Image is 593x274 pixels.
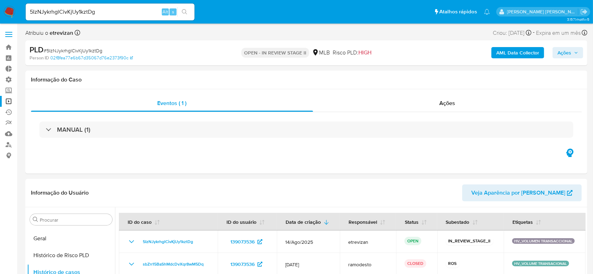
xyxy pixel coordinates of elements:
span: Eventos ( 1 ) [158,99,187,107]
span: Ações [440,99,455,107]
span: HIGH [358,48,371,57]
input: Pesquise usuários ou casos... [26,7,195,17]
button: Histórico de Risco PLD [27,247,115,264]
a: Notificações [484,9,490,15]
a: Sair [580,8,588,15]
span: Atribuiu o [25,29,73,37]
span: # 5IzNJykrhglCivKjUy1kztDg [44,47,102,54]
p: OPEN - IN REVIEW STAGE II [241,48,309,58]
span: Risco PLD: [333,49,371,57]
b: AML Data Collector [496,47,539,58]
h3: MANUAL (1) [57,126,90,133]
button: Ações [553,47,583,58]
span: Ações [557,47,571,58]
button: Geral [27,230,115,247]
div: MLB [312,49,330,57]
span: Expira em um mês [536,29,581,37]
span: Alt [162,8,168,15]
input: Procurar [40,217,109,223]
div: MANUAL (1) [39,122,573,138]
a: 02f8fea77e6b67d35067d76e2373f90c [50,55,133,61]
span: - [533,28,535,38]
p: andrea.asantos@mercadopago.com.br [507,8,578,15]
div: Criou: [DATE] [493,28,531,38]
span: Atalhos rápidos [439,8,477,15]
button: Veja Aparência por [PERSON_NAME] [462,184,582,201]
button: Procurar [33,217,38,222]
h1: Informação do Usuário [31,189,89,196]
button: AML Data Collector [491,47,544,58]
button: search-icon [177,7,192,17]
b: PLD [30,44,44,55]
span: s [172,8,174,15]
span: Veja Aparência por [PERSON_NAME] [471,184,565,201]
b: etrevizan [48,29,73,37]
b: Person ID [30,55,49,61]
h1: Informação do Caso [31,76,582,83]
